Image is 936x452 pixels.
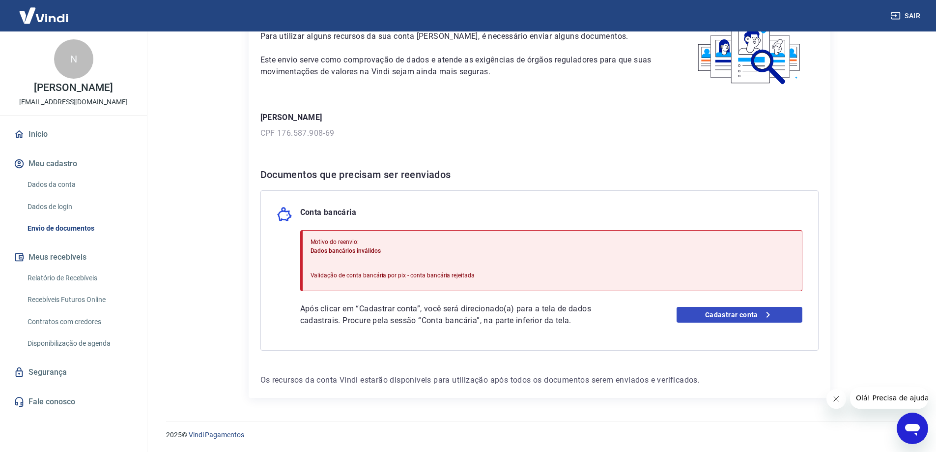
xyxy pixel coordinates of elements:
[826,389,846,409] iframe: Fechar mensagem
[24,218,135,239] a: Envio de documentos
[260,54,658,78] p: Este envio serve como comprovação de dados e atende as exigências de órgãos reguladores para que ...
[24,312,135,332] a: Contratos com credores
[24,268,135,288] a: Relatório de Recebíveis
[311,247,381,254] span: Dados bancários inválidos
[166,430,912,440] p: 2025 ©
[277,207,292,222] img: money_pork.0c50a358b6dafb15dddc3eea48f23780.svg
[260,30,658,42] p: Para utilizar alguns recursos da sua conta [PERSON_NAME], é necessário enviar alguns documentos.
[300,303,626,327] p: Após clicar em “Cadastrar conta”, você será direcionado(a) para a tela de dados cadastrais. Procu...
[189,431,244,439] a: Vindi Pagamentos
[260,112,819,123] p: [PERSON_NAME]
[311,238,475,246] p: Motivo do reenvio:
[24,197,135,217] a: Dados de login
[24,175,135,195] a: Dados da conta
[260,167,819,182] h6: Documentos que precisam ser reenviados
[24,333,135,354] a: Disponibilização de agenda
[12,246,135,268] button: Meus recebíveis
[311,271,475,280] p: Validação de conta bancária por pix - conta bancária rejeitada
[24,290,135,310] a: Recebíveis Futuros Online
[260,127,819,139] p: CPF 176.587.908-69
[12,0,76,30] img: Vindi
[12,123,135,145] a: Início
[34,83,113,93] p: [PERSON_NAME]
[300,207,357,222] p: Conta bancária
[12,391,135,413] a: Fale conosco
[681,11,819,88] img: waiting_documents.41d9841a9773e5fdf392cede4d13b617.svg
[889,7,924,25] button: Sair
[850,387,928,409] iframe: Mensagem da empresa
[12,153,135,175] button: Meu cadastro
[12,362,135,383] a: Segurança
[54,39,93,79] div: N
[677,307,802,323] a: Cadastrar conta
[897,413,928,444] iframe: Botão para abrir a janela de mensagens
[260,374,819,386] p: Os recursos da conta Vindi estarão disponíveis para utilização após todos os documentos serem env...
[19,97,128,107] p: [EMAIL_ADDRESS][DOMAIN_NAME]
[6,7,83,15] span: Olá! Precisa de ajuda?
